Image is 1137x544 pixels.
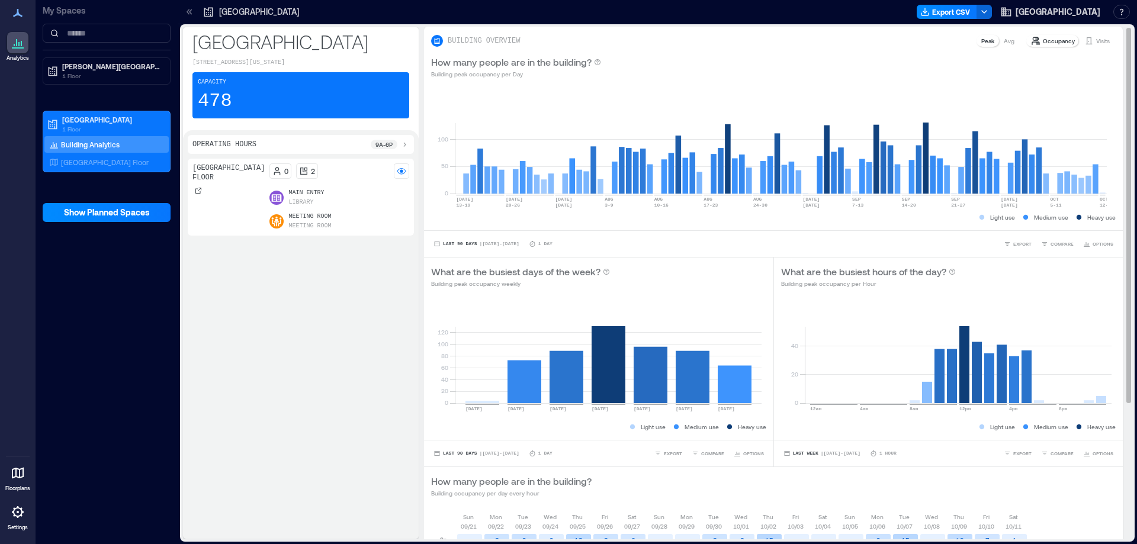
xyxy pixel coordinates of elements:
[495,536,499,544] text: 8
[1043,36,1075,46] p: Occupancy
[544,512,557,522] p: Wed
[463,512,474,522] p: Sun
[456,202,470,208] text: 13-19
[924,522,940,531] p: 10/08
[641,422,666,432] p: Light use
[431,474,592,488] p: How many people are in the building?
[438,329,448,336] tspan: 120
[628,512,636,522] p: Sat
[1051,450,1074,457] span: COMPARE
[431,265,600,279] p: What are the busiest days of the week?
[689,448,727,459] button: COMPARE
[1001,238,1034,250] button: EXPORT
[679,522,695,531] p: 09/29
[1096,36,1110,46] p: Visits
[288,188,324,198] p: Main Entry
[1013,450,1032,457] span: EXPORT
[706,522,722,531] p: 09/30
[734,512,747,522] p: Wed
[602,512,608,522] p: Fri
[438,136,448,143] tspan: 100
[515,522,531,531] p: 09/23
[791,371,798,378] tspan: 20
[192,30,409,53] p: [GEOGRAPHIC_DATA]
[490,512,502,522] p: Mon
[956,536,964,544] text: 12
[1009,512,1017,522] p: Sat
[654,197,663,202] text: AUG
[860,406,869,411] text: 4am
[651,522,667,531] p: 09/28
[701,450,724,457] span: COMPARE
[781,265,946,279] p: What are the busiest hours of the day?
[3,28,33,65] a: Analytics
[901,536,910,544] text: 15
[983,512,990,522] p: Fri
[876,536,881,544] text: 9
[62,124,162,134] p: 1 Floor
[441,352,448,359] tspan: 80
[685,422,719,432] p: Medium use
[852,197,861,202] text: SEP
[572,512,583,522] p: Thu
[288,198,313,207] p: Library
[731,448,766,459] button: OPTIONS
[753,197,762,202] text: AUG
[1039,238,1076,250] button: COMPARE
[1039,448,1076,459] button: COMPARE
[844,512,855,522] p: Sun
[792,512,799,522] p: Fri
[461,522,477,531] p: 09/21
[431,488,592,498] p: Building occupancy per day every hour
[624,522,640,531] p: 09/27
[1006,522,1022,531] p: 10/11
[288,221,331,231] p: Meeting Room
[570,522,586,531] p: 09/25
[1034,213,1068,222] p: Medium use
[375,140,393,149] p: 9a - 6p
[605,197,614,202] text: AUG
[192,58,409,67] p: [STREET_ADDRESS][US_STATE]
[704,197,712,202] text: AUG
[288,212,331,221] p: Meeting Room
[680,512,693,522] p: Mon
[951,202,965,208] text: 21-27
[2,459,34,495] a: Floorplans
[62,115,162,124] p: [GEOGRAPHIC_DATA]
[1100,197,1109,202] text: OCT
[4,498,32,535] a: Settings
[192,163,265,182] p: [GEOGRAPHIC_DATA] Floor
[61,157,149,167] p: [GEOGRAPHIC_DATA] Floor
[43,5,171,17] p: My Spaces
[574,536,583,544] text: 13
[597,522,613,531] p: 09/26
[917,5,977,19] button: Export CSV
[508,406,525,411] text: [DATE]
[794,399,798,406] tspan: 0
[676,406,693,411] text: [DATE]
[763,512,773,522] p: Thu
[431,69,601,79] p: Building peak occupancy per Day
[284,166,288,176] p: 0
[753,202,767,208] text: 24-30
[61,140,120,149] p: Building Analytics
[431,448,522,459] button: Last 90 Days |[DATE]-[DATE]
[465,406,483,411] text: [DATE]
[985,536,990,544] text: 7
[953,512,964,522] p: Thu
[803,202,820,208] text: [DATE]
[842,522,858,531] p: 10/05
[869,522,885,531] p: 10/06
[899,512,910,522] p: Tue
[555,202,573,208] text: [DATE]
[431,238,522,250] button: Last 90 Days |[DATE]-[DATE]
[1059,406,1068,411] text: 8pm
[488,522,504,531] p: 09/22
[654,202,669,208] text: 10-16
[605,202,614,208] text: 3-9
[1009,406,1018,411] text: 4pm
[852,202,863,208] text: 7-13
[448,36,520,46] p: BUILDING OVERVIEW
[733,522,749,531] p: 10/01
[997,2,1104,21] button: [GEOGRAPHIC_DATA]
